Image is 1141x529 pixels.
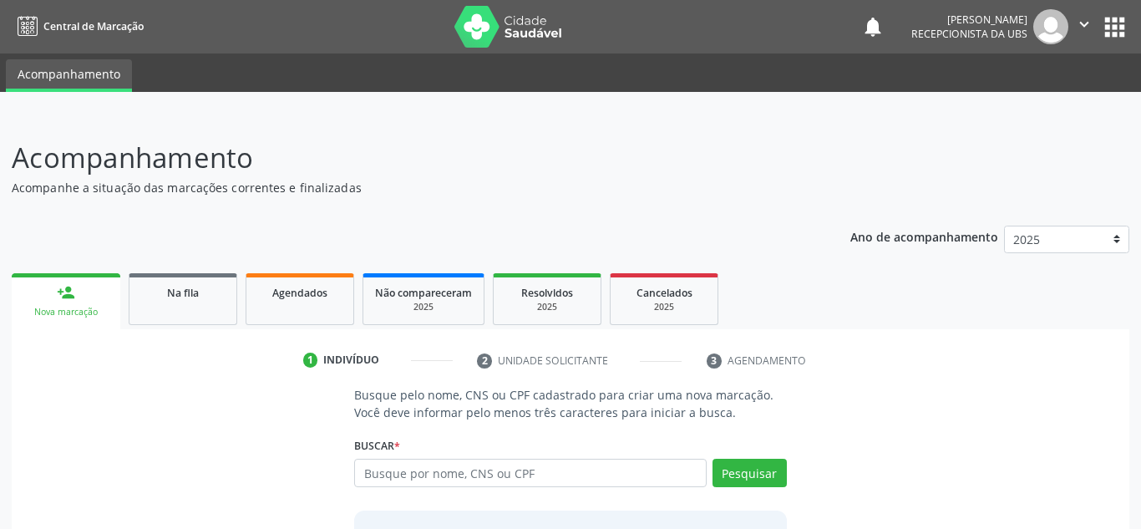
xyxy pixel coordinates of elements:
div: 2025 [622,301,706,313]
div: 2025 [375,301,472,313]
p: Acompanhe a situação das marcações correntes e finalizadas [12,179,794,196]
div: Indivíduo [323,353,379,368]
div: 1 [303,353,318,368]
span: Central de Marcação [43,19,144,33]
div: [PERSON_NAME] [911,13,1027,27]
button:  [1068,9,1100,44]
a: Acompanhamento [6,59,132,92]
input: Busque por nome, CNS ou CPF [354,459,707,487]
span: Cancelados [636,286,692,300]
button: apps [1100,13,1129,42]
p: Ano de acompanhamento [850,226,998,247]
span: Resolvidos [521,286,573,300]
div: Nova marcação [23,306,109,318]
span: Recepcionista da UBS [911,27,1027,41]
a: Central de Marcação [12,13,144,40]
label: Buscar [354,433,400,459]
p: Busque pelo nome, CNS ou CPF cadastrado para criar uma nova marcação. Você deve informar pelo men... [354,386,787,421]
p: Acompanhamento [12,137,794,179]
button: notifications [861,15,885,38]
img: img [1033,9,1068,44]
span: Agendados [272,286,327,300]
span: Não compareceram [375,286,472,300]
i:  [1075,15,1093,33]
span: Na fila [167,286,199,300]
div: 2025 [505,301,589,313]
div: person_add [57,283,75,302]
button: Pesquisar [712,459,787,487]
